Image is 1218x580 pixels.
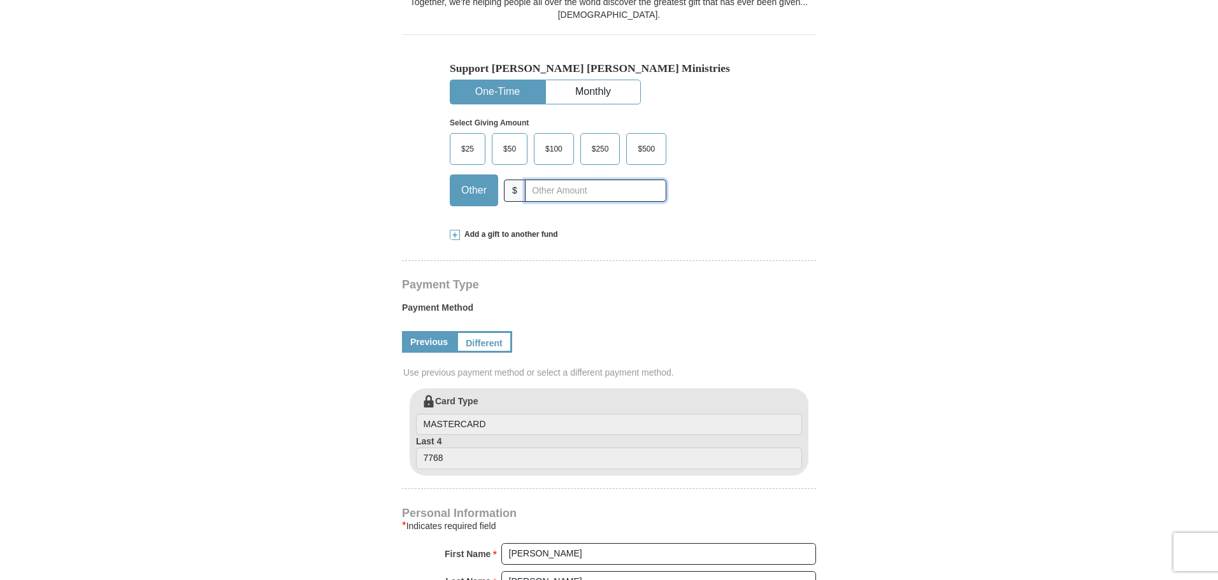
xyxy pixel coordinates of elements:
a: Previous [402,331,456,353]
label: Card Type [416,395,802,435]
label: Payment Method [402,301,816,320]
h5: Support [PERSON_NAME] [PERSON_NAME] Ministries [450,62,768,75]
span: $250 [585,139,615,159]
label: Last 4 [416,435,802,469]
span: Use previous payment method or select a different payment method. [403,366,817,379]
h4: Payment Type [402,279,816,290]
span: Other [455,181,493,200]
span: $ [504,180,526,202]
strong: Select Giving Amount [450,118,529,127]
span: $500 [631,139,661,159]
input: Last 4 [416,448,802,469]
strong: First Name [445,545,491,563]
h4: Personal Information [402,508,816,518]
button: Monthly [546,80,640,104]
span: $25 [455,139,480,159]
input: Other Amount [525,180,666,202]
a: Different [456,331,512,353]
input: Card Type [416,414,802,435]
span: $100 [539,139,569,159]
div: Indicates required field [402,518,816,534]
span: $50 [497,139,522,159]
button: One-Time [450,80,545,104]
span: Add a gift to another fund [460,229,558,240]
